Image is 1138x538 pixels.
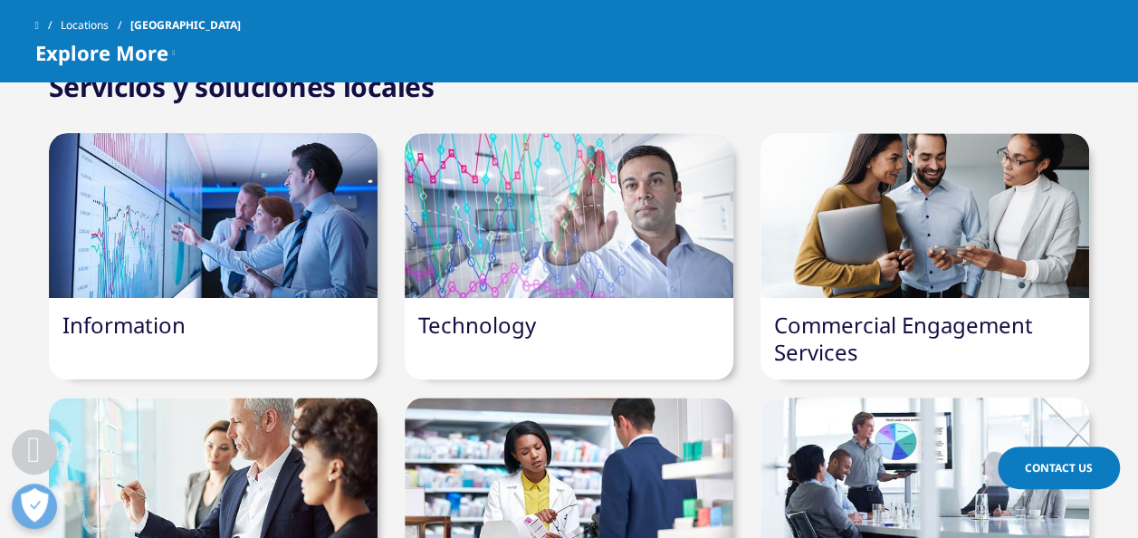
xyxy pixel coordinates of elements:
span: Explore More [35,42,168,63]
h2: Servicios y soluciones locales [49,69,435,105]
span: [GEOGRAPHIC_DATA] [130,9,241,42]
button: Abrir preferencias [12,484,57,529]
a: Information [62,310,186,340]
a: Contact Us [998,447,1120,489]
a: Commercial Engagement Services [774,310,1033,367]
a: Locations [61,9,130,42]
span: Contact Us [1025,460,1093,476]
a: Technology [418,310,536,340]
